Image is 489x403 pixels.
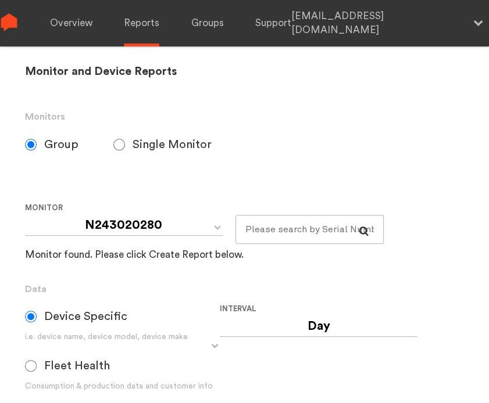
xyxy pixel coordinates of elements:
label: Monitor [25,201,227,215]
h3: Monitors [25,110,465,124]
input: Device Specific [25,311,37,322]
input: Please search by Serial Number [235,215,384,244]
span: Group [44,138,78,152]
div: Monitor found. Please click Create Report below. [25,248,244,262]
div: Consumption & production data and customer info [25,380,220,393]
input: Group [25,139,37,150]
input: Single Monitor [113,139,125,150]
span: Fleet Health [44,359,110,373]
h2: Monitor and Device Reports [25,64,465,79]
label: For large monitor counts [235,201,374,215]
span: Single Monitor [133,138,212,152]
h3: Data [25,282,465,296]
div: i.e. device name, device model, device make [25,331,220,343]
label: Interval [220,302,406,316]
input: Fleet Health [25,360,37,372]
span: Device Specific [44,310,127,323]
